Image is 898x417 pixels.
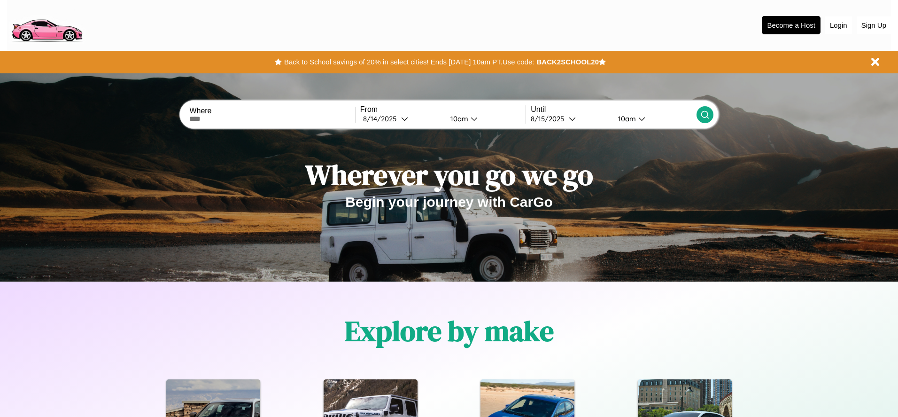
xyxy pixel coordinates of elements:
img: logo [7,5,86,44]
button: Login [825,16,852,34]
b: BACK2SCHOOL20 [536,58,599,66]
button: Sign Up [857,16,891,34]
label: Until [531,105,696,114]
button: Become a Host [762,16,821,34]
button: Back to School savings of 20% in select cities! Ends [DATE] 10am PT.Use code: [282,55,536,69]
div: 10am [613,114,638,123]
div: 8 / 15 / 2025 [531,114,569,123]
button: 10am [611,114,696,124]
h1: Explore by make [345,312,554,350]
button: 8/14/2025 [360,114,443,124]
div: 8 / 14 / 2025 [363,114,401,123]
button: 10am [443,114,526,124]
label: Where [189,107,355,115]
label: From [360,105,526,114]
div: 10am [446,114,471,123]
